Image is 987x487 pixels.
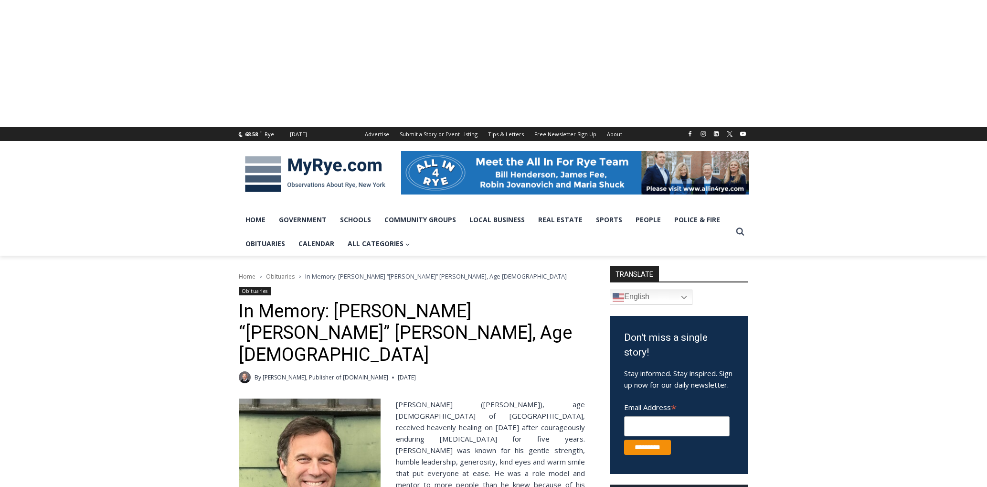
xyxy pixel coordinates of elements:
strong: TRANSLATE [610,266,659,281]
a: People [629,208,668,232]
a: All Categories [341,232,417,256]
a: About [602,127,627,141]
a: Tips & Letters [483,127,529,141]
a: X [724,128,735,140]
a: Advertise [360,127,394,141]
span: 68.58 [245,130,258,138]
label: Email Address [624,398,730,415]
nav: Primary Navigation [239,208,732,256]
a: Police & Fire [668,208,727,232]
a: Obituaries [266,272,295,281]
a: Government [272,208,333,232]
a: Instagram [698,128,709,140]
a: Facebook [684,128,696,140]
span: All Categories [348,238,410,249]
a: Home [239,272,255,281]
nav: Secondary Navigation [360,127,627,141]
span: > [298,273,301,280]
time: [DATE] [398,373,416,382]
p: Stay informed. Stay inspired. Sign up now for our daily newsletter. [624,368,734,390]
a: YouTube [737,128,749,140]
a: Author image [239,371,251,383]
img: MyRye.com [239,150,392,199]
span: F [259,129,262,134]
span: > [259,273,262,280]
a: Obituaries [239,287,271,295]
a: Home [239,208,272,232]
button: View Search Form [732,223,749,240]
a: Local Business [463,208,531,232]
a: [PERSON_NAME], Publisher of [DOMAIN_NAME] [263,373,388,381]
a: Obituaries [239,232,292,256]
a: Sports [589,208,629,232]
div: [DATE] [290,130,307,139]
span: In Memory: [PERSON_NAME] “[PERSON_NAME]” [PERSON_NAME], Age [DEMOGRAPHIC_DATA] [305,272,567,281]
a: English [610,290,692,305]
nav: Breadcrumbs [239,271,585,281]
h3: Don't miss a single story! [624,330,734,360]
img: en [613,292,624,303]
a: Submit a Story or Event Listing [394,127,483,141]
a: Free Newsletter Sign Up [529,127,602,141]
img: All in for Rye [401,151,749,194]
h1: In Memory: [PERSON_NAME] “[PERSON_NAME]” [PERSON_NAME], Age [DEMOGRAPHIC_DATA] [239,301,585,366]
a: Calendar [292,232,341,256]
div: Rye [265,130,274,139]
a: Linkedin [711,128,722,140]
a: Community Groups [378,208,463,232]
span: By [255,373,261,382]
a: Schools [333,208,378,232]
a: Real Estate [531,208,589,232]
